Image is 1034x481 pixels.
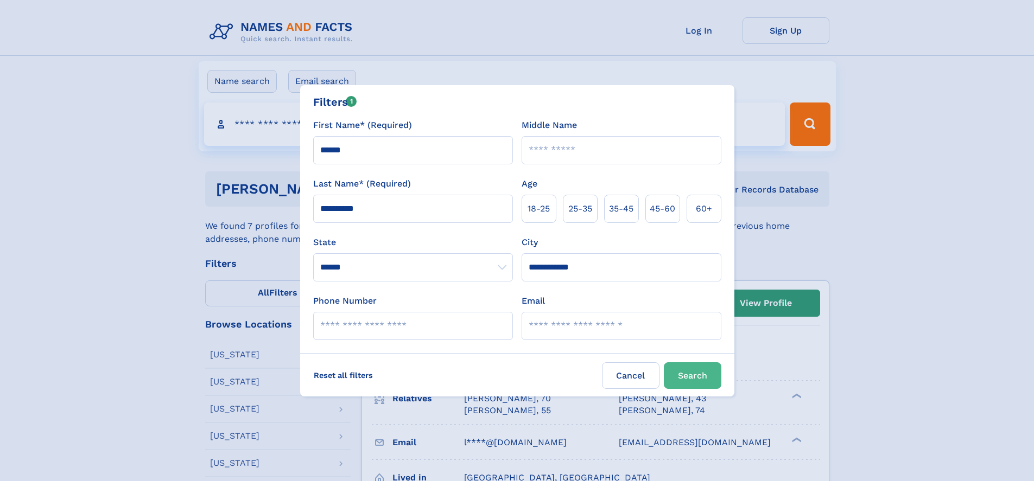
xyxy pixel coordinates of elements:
label: State [313,236,513,249]
label: City [522,236,538,249]
label: Last Name* (Required) [313,177,411,190]
label: Email [522,294,545,307]
label: Reset all filters [307,362,380,388]
button: Search [664,362,721,389]
label: Phone Number [313,294,377,307]
span: 45‑60 [650,202,675,215]
label: First Name* (Required) [313,119,412,132]
label: Age [522,177,537,190]
span: 18‑25 [528,202,550,215]
div: Filters [313,94,357,110]
span: 25‑35 [568,202,592,215]
span: 35‑45 [609,202,633,215]
label: Middle Name [522,119,577,132]
label: Cancel [602,362,659,389]
span: 60+ [696,202,712,215]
